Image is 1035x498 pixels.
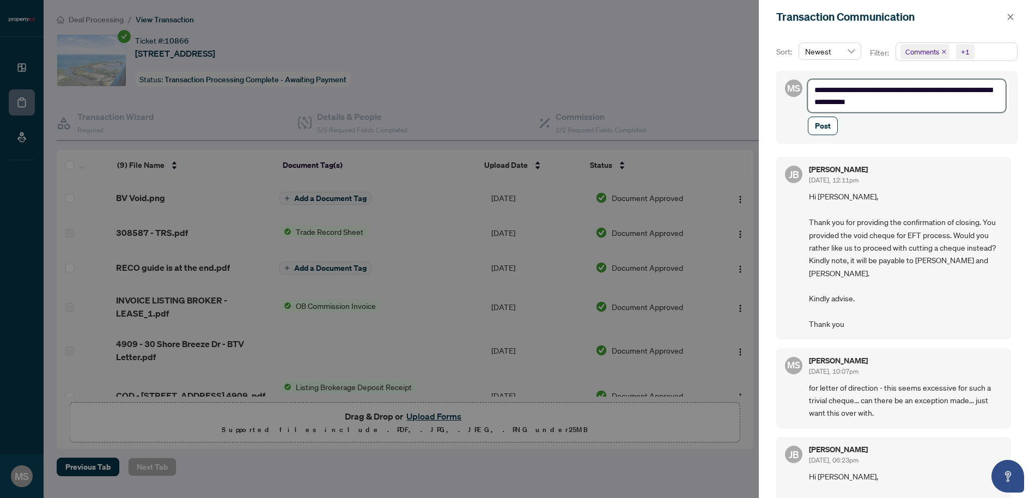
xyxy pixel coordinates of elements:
span: [DATE], 06:23pm [809,456,859,464]
span: JB [789,447,799,462]
h5: [PERSON_NAME] [809,446,868,453]
p: Filter: [870,47,891,59]
div: Transaction Communication [776,9,1003,25]
span: [DATE], 12:11pm [809,176,859,184]
span: [DATE], 10:07pm [809,367,859,375]
span: for letter of direction - this seems excessive for such a trivial cheque... can there be an excep... [809,381,1002,420]
span: Post [815,117,831,135]
span: MS [787,359,800,373]
p: Sort: [776,46,794,58]
span: JB [789,167,799,182]
span: MS [787,81,800,95]
span: close [941,49,947,54]
button: Post [808,117,838,135]
span: Hi [PERSON_NAME], Thank you for providing the confirmation of closing. You provided the void cheq... [809,190,1002,330]
span: close [1007,13,1014,21]
button: Open asap [991,460,1024,493]
span: Comments [900,44,949,59]
h5: [PERSON_NAME] [809,166,868,173]
span: Comments [905,46,939,57]
h5: [PERSON_NAME] [809,357,868,365]
span: Newest [805,43,855,59]
div: +1 [961,46,970,57]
